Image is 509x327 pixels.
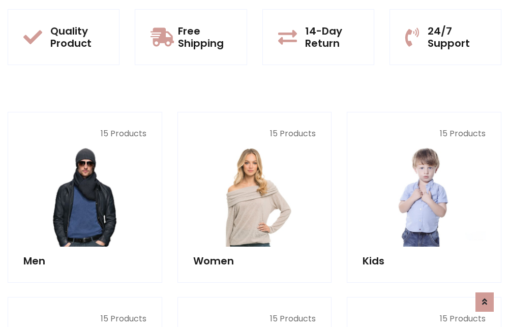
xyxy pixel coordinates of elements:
p: 15 Products [23,128,146,140]
p: 15 Products [363,313,486,325]
h5: Quality Product [50,25,104,49]
h5: 14-Day Return [305,25,358,49]
p: 15 Products [363,128,486,140]
h5: Women [193,255,316,267]
p: 15 Products [193,128,316,140]
h5: Men [23,255,146,267]
h5: 24/7 Support [428,25,486,49]
p: 15 Products [23,313,146,325]
h5: Free Shipping [178,25,231,49]
h5: Kids [363,255,486,267]
p: 15 Products [193,313,316,325]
